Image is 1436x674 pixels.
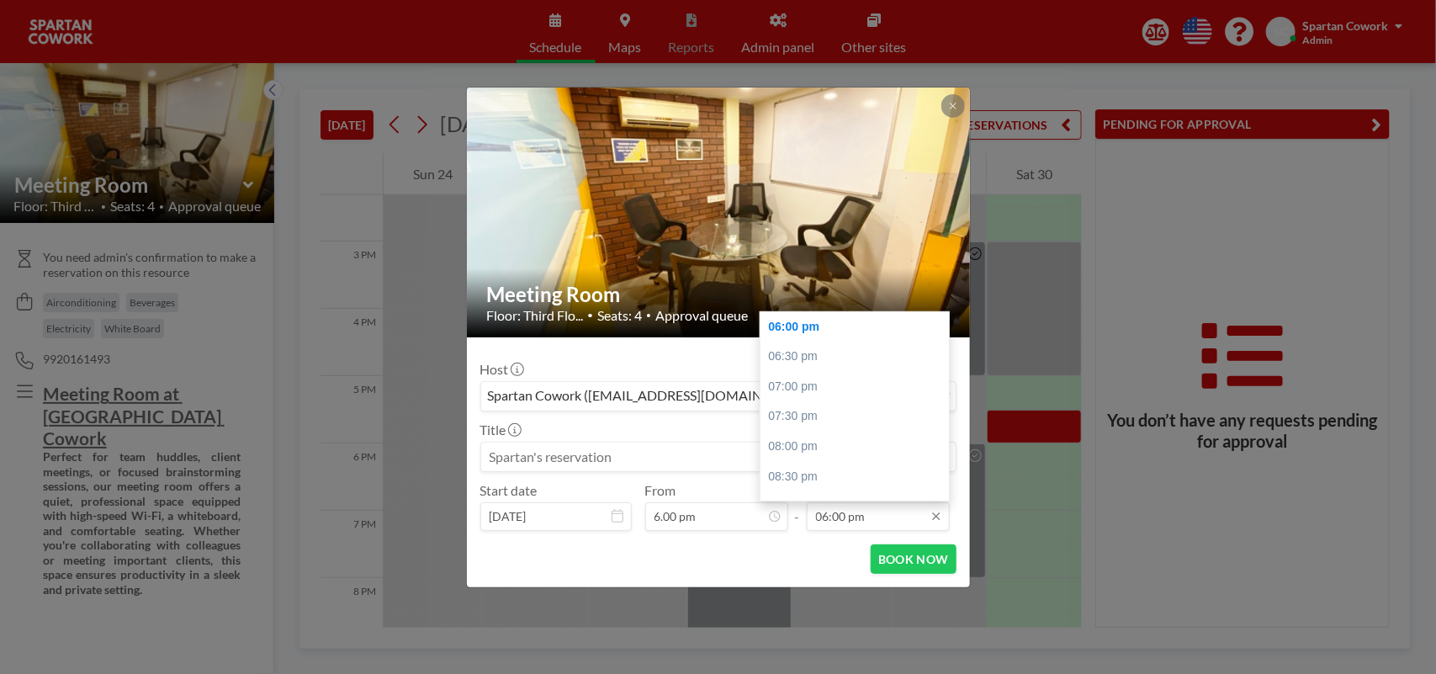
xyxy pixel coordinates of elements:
div: 09:00 pm [760,491,959,522]
span: Floor: Third Flo... [487,307,584,324]
div: Search for option [481,382,956,411]
span: Approval queue [656,307,749,324]
span: Seats: 4 [598,307,643,324]
div: 07:00 pm [760,372,959,402]
span: Spartan Cowork ([EMAIL_ADDRESS][DOMAIN_NAME]) [485,385,819,407]
span: • [647,310,652,321]
div: 06:00 pm [760,312,959,342]
label: From [645,482,676,499]
h2: Meeting Room [487,282,951,307]
span: • [588,309,594,321]
label: Title [480,422,520,438]
label: Host [480,361,522,378]
label: Start date [480,482,538,499]
div: 06:30 pm [760,342,959,372]
img: 537.jpg [467,23,972,401]
input: Spartan's reservation [481,443,956,471]
span: - [795,488,800,525]
div: 07:30 pm [760,401,959,432]
button: BOOK NOW [871,544,956,574]
div: 08:30 pm [760,462,959,492]
div: 08:00 pm [760,432,959,462]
